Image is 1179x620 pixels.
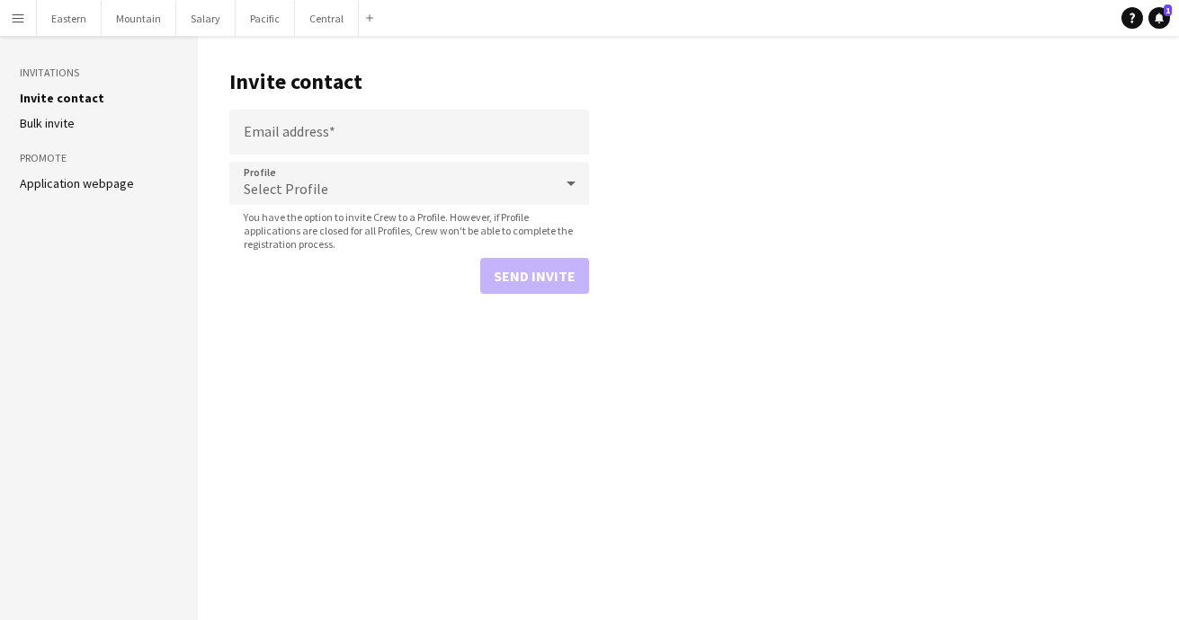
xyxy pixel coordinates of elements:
a: Invite contact [20,90,104,106]
span: You have the option to invite Crew to a Profile. However, if Profile applications are closed for ... [229,210,589,251]
button: Salary [176,1,236,36]
h1: Invite contact [229,68,589,95]
button: Central [295,1,359,36]
span: 1 [1164,4,1172,16]
a: Bulk invite [20,115,75,131]
a: Application webpage [20,175,134,191]
h3: Invitations [20,65,178,81]
button: Mountain [102,1,176,36]
span: Select Profile [244,180,328,198]
button: Eastern [37,1,102,36]
button: Pacific [236,1,295,36]
a: 1 [1148,7,1170,29]
h3: Promote [20,150,178,166]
